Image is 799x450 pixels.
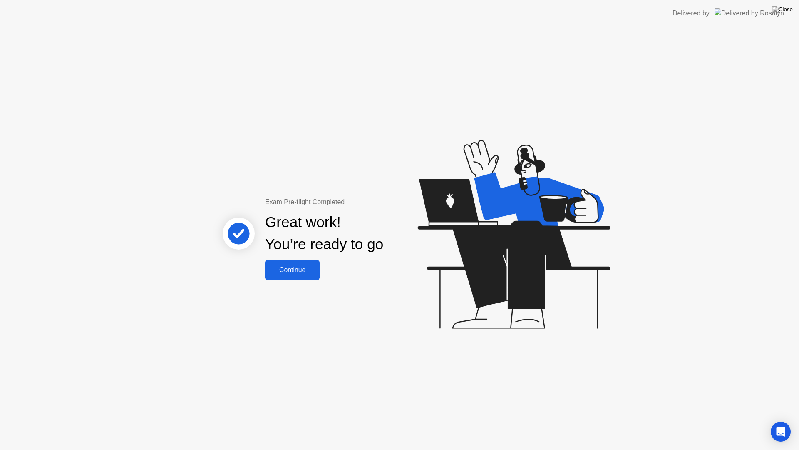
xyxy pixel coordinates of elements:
img: Close [772,6,793,13]
div: Exam Pre-flight Completed [265,197,437,207]
div: Open Intercom Messenger [771,422,791,442]
div: Continue [268,266,317,274]
div: Great work! You’re ready to go [265,211,383,255]
div: Delivered by [672,8,710,18]
img: Delivered by Rosalyn [715,8,784,18]
button: Continue [265,260,320,280]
